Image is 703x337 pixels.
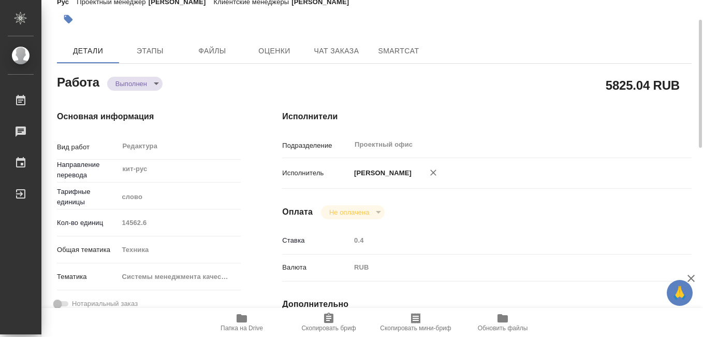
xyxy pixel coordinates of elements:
span: Нотариальный заказ [72,299,138,309]
p: Подразделение [282,141,350,151]
span: Этапы [125,45,175,58]
span: Чат заказа [312,45,361,58]
span: Детали [63,45,113,58]
h4: Оплата [282,206,313,218]
div: Техника [118,241,241,259]
div: слово [118,188,241,206]
button: Удалить исполнителя [422,161,445,184]
button: Не оплачена [326,208,372,217]
div: Выполнен [107,77,163,91]
h2: 5825.04 RUB [606,76,680,94]
span: SmartCat [374,45,423,58]
p: Вид работ [57,142,118,152]
span: Файлы [187,45,237,58]
p: Тематика [57,272,118,282]
p: [PERSON_NAME] [350,168,412,178]
p: Исполнитель [282,168,350,178]
button: Папка на Drive [198,308,285,337]
span: Обновить файлы [478,325,528,332]
p: Направление перевода [57,160,118,180]
span: 🙏 [671,282,689,304]
h2: Работа [57,72,99,91]
button: Добавить тэг [57,8,80,31]
button: Скопировать мини-бриф [372,308,459,337]
p: Валюта [282,262,350,273]
h4: Исполнители [282,110,692,123]
p: Кол-во единиц [57,218,118,228]
input: Пустое поле [350,233,657,248]
input: Пустое поле [118,215,241,230]
span: Оценки [250,45,299,58]
button: Выполнен [112,79,150,88]
h4: Основная информация [57,110,241,123]
span: Скопировать бриф [301,325,356,332]
p: Тарифные единицы [57,187,118,207]
span: Папка на Drive [221,325,263,332]
button: Скопировать бриф [285,308,372,337]
p: Ставка [282,235,350,246]
h4: Дополнительно [282,298,692,311]
button: 🙏 [667,280,693,306]
p: Общая тематика [57,245,118,255]
button: Обновить файлы [459,308,546,337]
div: Выполнен [321,205,385,219]
div: Системы менеджмента качества [118,268,241,286]
div: RUB [350,259,657,276]
span: Скопировать мини-бриф [380,325,451,332]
